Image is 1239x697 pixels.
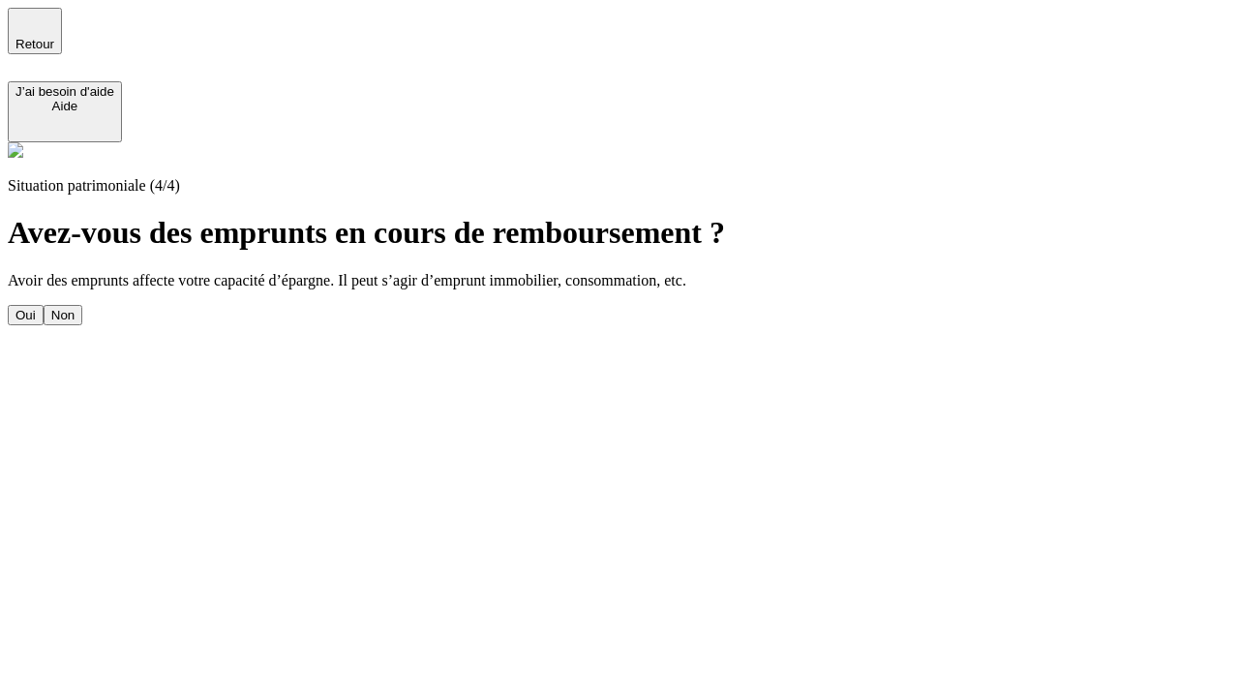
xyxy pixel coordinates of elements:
iframe: Intercom live chat [1173,631,1220,678]
div: Oui [15,308,36,322]
div: Aide [15,99,114,113]
p: Avoir des emprunts affecte votre capacité d’épargne. Il peut s’agir d’emprunt immobilier, consomm... [8,272,1231,289]
div: J’ai besoin d'aide [15,84,114,99]
button: Retour [8,8,62,54]
span: Retour [15,37,54,51]
button: Non [44,305,82,325]
button: J’ai besoin d'aideAide [8,81,122,142]
div: Non [51,308,75,322]
h1: Avez-vous des emprunts en cours de remboursement ? [8,215,1231,251]
img: alexis.png [8,142,23,158]
p: Situation patrimoniale (4/4) [8,177,1231,195]
button: Oui [8,305,44,325]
